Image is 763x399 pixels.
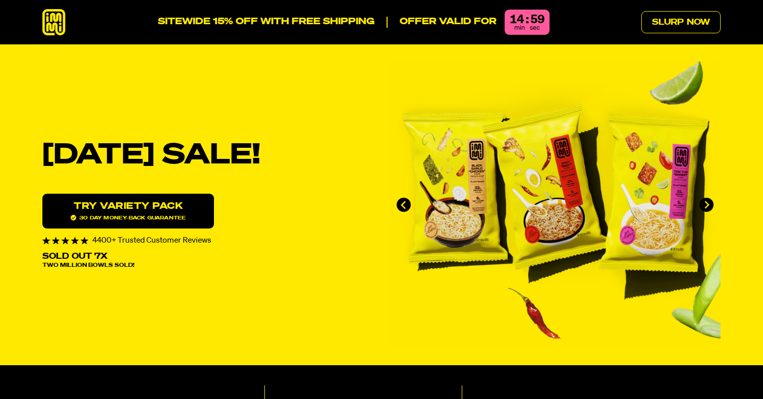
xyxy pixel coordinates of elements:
div: immi slideshow [390,61,721,349]
div: : [526,14,528,26]
h1: [DATE] SALE! [42,141,373,169]
span: sec [530,25,540,31]
li: 1 of 4 [390,61,721,349]
span: 30 day money-back guarantee [71,215,186,220]
button: Go to last slide [397,198,411,212]
p: SITEWIDE 15% OFF WITH FREE SHIPPING [158,17,374,28]
button: Next slide [699,198,714,212]
div: 59 [530,14,544,26]
div: 4400+ Trusted Customer Reviews [42,237,373,245]
div: 14 [510,14,524,26]
a: Slurp Now [641,11,721,33]
a: Try variety Pack30 day money-back guarantee [42,194,214,229]
span: Two Million Bowls Sold! [42,263,134,268]
p: Sold Out 7X [42,253,107,261]
p: Offer valid for [387,17,497,28]
span: min [514,25,525,31]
